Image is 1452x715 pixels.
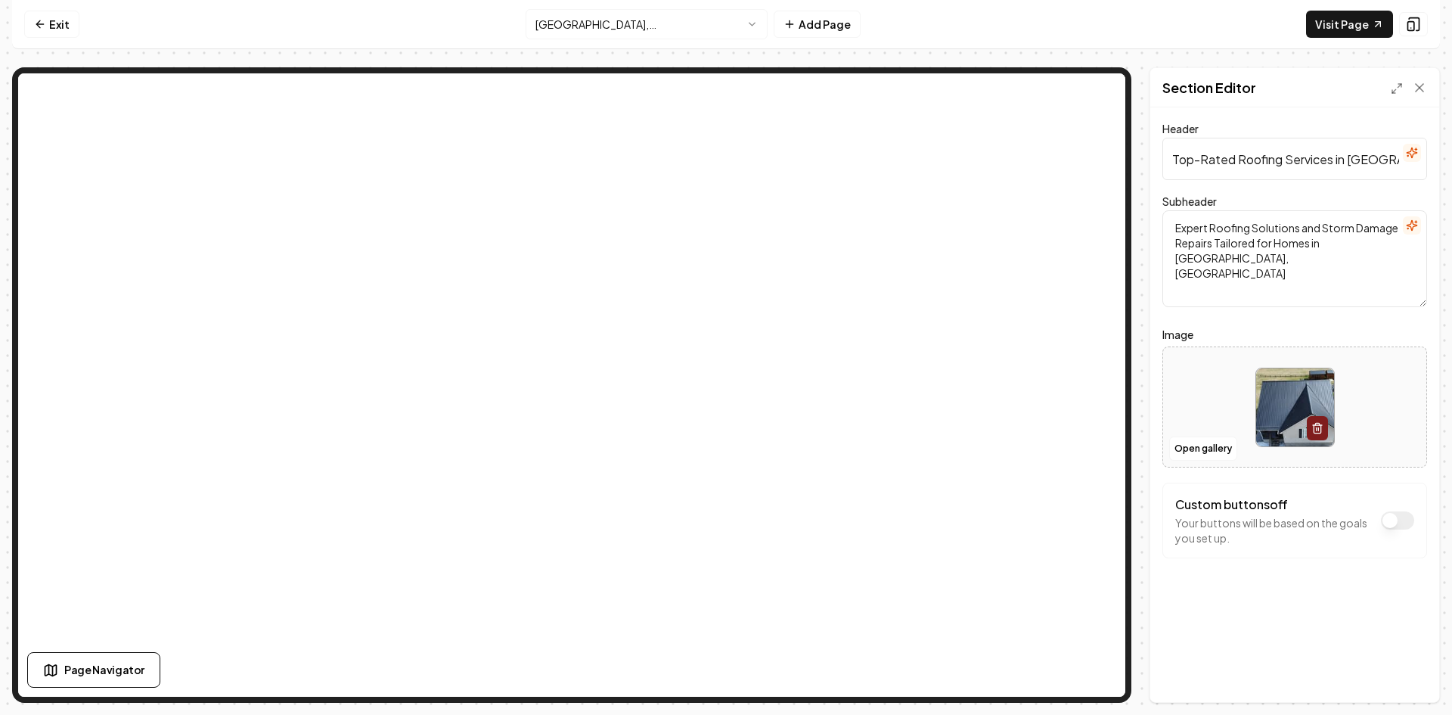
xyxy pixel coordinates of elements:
label: Header [1162,122,1199,135]
input: Header [1162,138,1427,180]
a: Visit Page [1306,11,1393,38]
span: Page Navigator [64,662,144,678]
h2: Section Editor [1162,77,1256,98]
label: Image [1162,325,1427,344]
button: Page Navigator [27,652,160,688]
button: Add Page [774,11,861,38]
button: Open gallery [1169,437,1237,461]
label: Subheader [1162,194,1217,208]
label: Custom buttons off [1175,496,1288,512]
p: Your buttons will be based on the goals you set up. [1175,515,1373,546]
a: Exit [24,11,79,38]
img: image [1256,368,1334,446]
